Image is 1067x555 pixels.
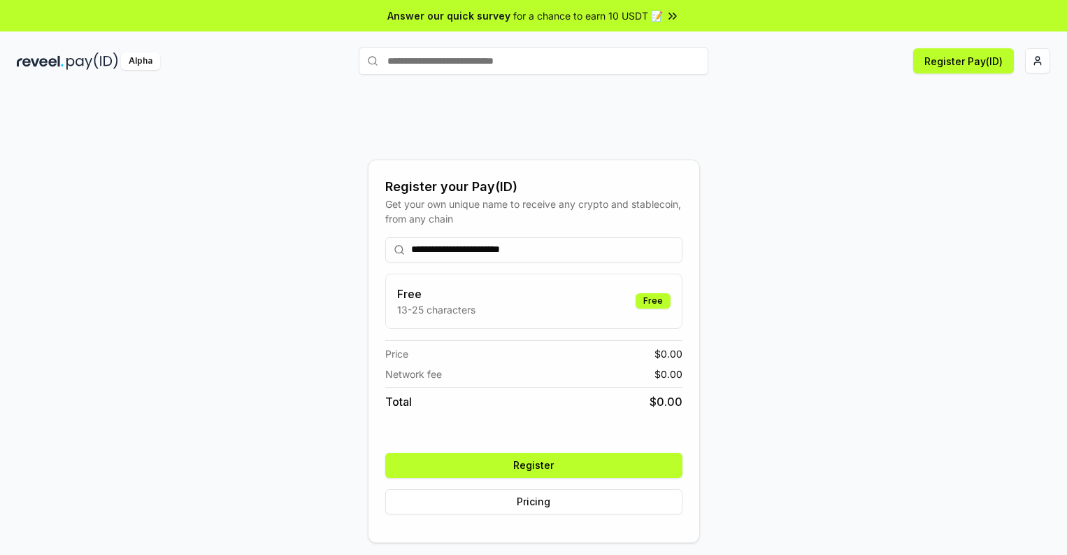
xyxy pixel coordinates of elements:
[650,393,682,410] span: $ 0.00
[397,302,475,317] p: 13-25 characters
[397,286,475,302] h3: Free
[385,197,682,226] div: Get your own unique name to receive any crypto and stablecoin, from any chain
[121,52,160,70] div: Alpha
[385,393,412,410] span: Total
[913,48,1014,73] button: Register Pay(ID)
[17,52,64,70] img: reveel_dark
[385,489,682,514] button: Pricing
[513,8,663,23] span: for a chance to earn 10 USDT 📝
[387,8,510,23] span: Answer our quick survey
[385,346,408,361] span: Price
[654,346,682,361] span: $ 0.00
[66,52,118,70] img: pay_id
[385,177,682,197] div: Register your Pay(ID)
[385,453,682,478] button: Register
[385,367,442,381] span: Network fee
[654,367,682,381] span: $ 0.00
[636,293,671,309] div: Free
